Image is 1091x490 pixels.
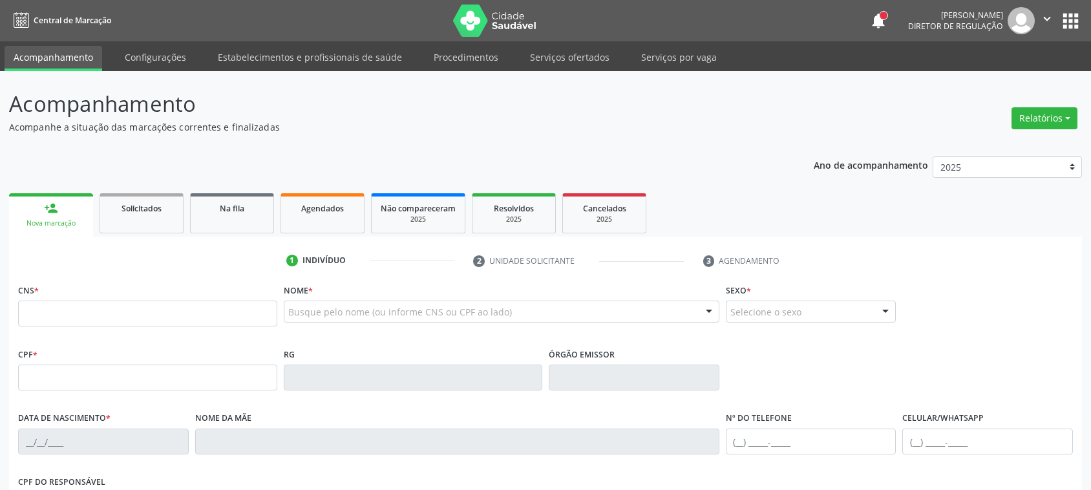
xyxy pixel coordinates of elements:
[9,10,111,31] a: Central de Marcação
[1008,7,1035,34] img: img
[18,345,37,365] label: CPF
[195,409,251,429] label: Nome da mãe
[814,156,928,173] p: Ano de acompanhamento
[1012,107,1077,129] button: Relatórios
[908,10,1003,21] div: [PERSON_NAME]
[726,409,792,429] label: Nº do Telefone
[381,203,456,214] span: Não compareceram
[122,203,162,214] span: Solicitados
[572,215,637,224] div: 2025
[9,120,760,134] p: Acompanhe a situação das marcações correntes e finalizadas
[9,88,760,120] p: Acompanhamento
[1059,10,1082,32] button: apps
[908,21,1003,32] span: Diretor de regulação
[521,46,619,69] a: Serviços ofertados
[284,345,295,365] label: RG
[549,345,615,365] label: Órgão emissor
[18,429,189,454] input: __/__/____
[18,281,39,301] label: CNS
[902,409,984,429] label: Celular/WhatsApp
[1040,12,1054,26] i: 
[209,46,411,69] a: Estabelecimentos e profissionais de saúde
[730,305,801,319] span: Selecione o sexo
[381,215,456,224] div: 2025
[288,305,512,319] span: Busque pelo nome (ou informe CNS ou CPF ao lado)
[286,255,298,266] div: 1
[494,203,534,214] span: Resolvidos
[632,46,726,69] a: Serviços por vaga
[583,203,626,214] span: Cancelados
[726,281,751,301] label: Sexo
[902,429,1073,454] input: (__) _____-_____
[1035,7,1059,34] button: 
[284,281,313,301] label: Nome
[18,409,111,429] label: Data de nascimento
[220,203,244,214] span: Na fila
[482,215,546,224] div: 2025
[869,12,887,30] button: notifications
[18,218,84,228] div: Nova marcação
[5,46,102,71] a: Acompanhamento
[302,255,346,266] div: Indivíduo
[34,15,111,26] span: Central de Marcação
[425,46,507,69] a: Procedimentos
[726,429,896,454] input: (__) _____-_____
[116,46,195,69] a: Configurações
[301,203,344,214] span: Agendados
[44,201,58,215] div: person_add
